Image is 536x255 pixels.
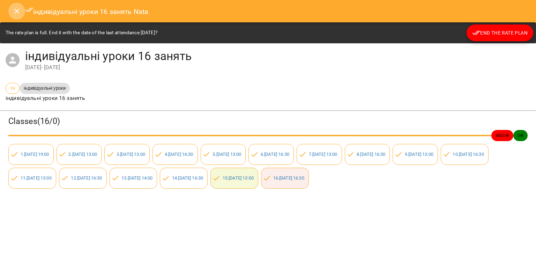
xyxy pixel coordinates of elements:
[117,152,145,157] a: 3.[DATE] 13:00
[491,132,513,139] span: 8800 ₴
[405,152,433,157] a: 9.[DATE] 13:00
[68,152,97,157] a: 2.[DATE] 13:00
[261,152,289,157] a: 6.[DATE] 16:30
[472,29,528,37] span: End the rate plan
[6,27,158,39] div: The rate plan is full. End it with the date of the last attendance [DATE]?
[467,24,533,41] button: End the rate plan
[513,132,528,139] span: 0 ₴
[453,152,484,157] a: 10.[DATE] 16:30
[213,152,241,157] a: 5.[DATE] 13:00
[357,152,385,157] a: 8.[DATE] 16:30
[25,63,530,72] div: [DATE] - [DATE]
[273,175,304,181] a: 16.[DATE] 16:30
[165,152,193,157] a: 4.[DATE] 16:30
[6,94,85,102] p: індивідуальні уроки 16 занять
[8,3,25,20] button: Close
[309,152,337,157] a: 7.[DATE] 13:00
[71,175,102,181] a: 12.[DATE] 16:30
[121,175,152,181] a: 13.[DATE] 14:00
[6,85,19,92] span: 16
[25,6,149,17] h6: індивідуальні уроки 16 занять Nata
[21,152,49,157] a: 1.[DATE] 19:00
[223,175,254,181] a: 15.[DATE] 13:00
[21,175,52,181] a: 11.[DATE] 13:00
[172,175,203,181] a: 14.[DATE] 16:30
[25,49,530,63] h4: індивідуальні уроки 16 занять
[8,116,528,127] h3: Classes ( 16 / 0 )
[20,85,70,92] span: індивідуальні уроки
